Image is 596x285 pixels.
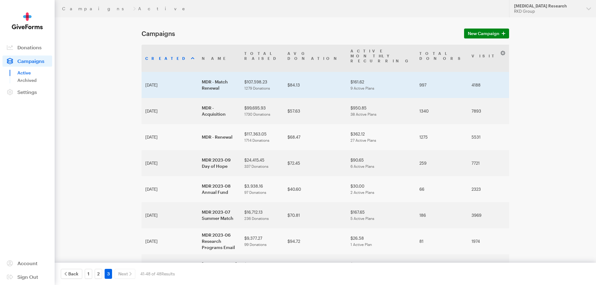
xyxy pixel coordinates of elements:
[17,89,37,95] span: Settings
[468,176,508,202] td: 2323
[508,98,548,124] td: 17.53%
[161,271,175,276] span: Results
[284,150,347,176] td: $72.45
[241,176,284,202] td: $3,938.16
[508,228,548,254] td: 4.26%
[241,45,284,72] th: TotalRaised: activate to sort column ascending
[12,12,43,29] img: GiveForms
[142,202,198,228] td: [DATE]
[198,45,241,72] th: Name: activate to sort column ascending
[284,72,347,98] td: $84.13
[284,228,347,254] td: $94.72
[416,202,468,228] td: 186
[17,69,52,77] a: Active
[347,98,416,124] td: $950.85
[347,150,416,176] td: $90.65
[61,269,82,279] a: Back
[508,176,548,202] td: 2.93%
[284,45,347,72] th: AvgDonation: activate to sort column ascending
[244,86,270,90] span: 1279 Donations
[468,72,508,98] td: 4188
[347,202,416,228] td: $167.65
[17,44,42,50] span: Donations
[198,98,241,124] td: MDR - Acquisition
[142,254,198,280] td: [DATE]
[350,138,376,142] span: 27 Active Plans
[142,30,457,37] h1: Campaigns
[508,254,548,280] td: 2.07%
[347,45,416,72] th: Active MonthlyRecurring: activate to sort column ascending
[244,242,267,247] span: 99 Donations
[350,164,374,168] span: 6 Active Plans
[508,124,548,150] td: 27.79%
[140,269,175,279] div: 41-48 of 48
[468,254,508,280] td: 428489
[198,254,241,280] td: [MEDICAL_DATA] Research
[68,270,79,278] span: Back
[241,124,284,150] td: $117,363.05
[2,258,52,269] a: Account
[350,242,372,247] span: 1 Active Plan
[142,228,198,254] td: [DATE]
[416,150,468,176] td: 259
[347,228,416,254] td: $26.58
[241,98,284,124] td: $99,695.93
[416,254,468,280] td: 6676
[142,124,198,150] td: [DATE]
[198,228,241,254] td: MDR 2023-06 Research Programs Email
[284,124,347,150] td: $68.47
[468,45,508,72] th: Visits: activate to sort column ascending
[468,124,508,150] td: 5531
[198,176,241,202] td: MDR 2023-08 Annual Fund
[17,58,44,64] span: Campaigns
[468,150,508,176] td: 7721
[508,202,548,228] td: 5.14%
[142,176,198,202] td: [DATE]
[241,202,284,228] td: $16,712.13
[468,228,508,254] td: 1974
[244,164,269,168] span: 337 Donations
[416,72,468,98] td: 997
[244,190,266,194] span: 97 Donations
[2,271,52,283] a: Sign Out
[142,150,198,176] td: [DATE]
[508,150,548,176] td: 3.69%
[142,98,198,124] td: [DATE]
[350,216,374,220] span: 5 Active Plans
[2,87,52,98] a: Settings
[514,3,581,9] div: [MEDICAL_DATA] Research
[468,202,508,228] td: 3969
[85,269,92,279] a: 1
[241,228,284,254] td: $9,377.27
[241,254,284,280] td: $941,269.20
[347,72,416,98] td: $161.62
[416,228,468,254] td: 81
[508,72,548,98] td: 28.49%
[284,202,347,228] td: $70.81
[464,29,509,38] a: New Campaign
[198,72,241,98] td: MDR - Match Renewal
[198,124,241,150] td: MDR - Renewal
[241,150,284,176] td: $24,415.45
[284,98,347,124] td: $57.63
[350,86,374,90] span: 9 Active Plans
[17,260,38,266] span: Account
[416,124,468,150] td: 1275
[198,202,241,228] td: MDR 2023-07 Summer Match
[508,45,548,72] th: Conv. Rate: activate to sort column ascending
[244,216,269,220] span: 236 Donations
[17,274,38,280] span: Sign Out
[95,269,102,279] a: 2
[416,98,468,124] td: 1340
[416,45,468,72] th: TotalDonors: activate to sort column ascending
[468,30,499,37] span: New Campaign
[244,138,269,142] span: 1714 Donations
[244,112,270,116] span: 1730 Donations
[468,98,508,124] td: 7893
[416,176,468,202] td: 66
[347,176,416,202] td: $30.00
[347,254,416,280] td: $18,312.93
[142,45,198,72] th: Created: activate to sort column ascending
[62,6,131,11] a: Campaigns
[347,124,416,150] td: $362.12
